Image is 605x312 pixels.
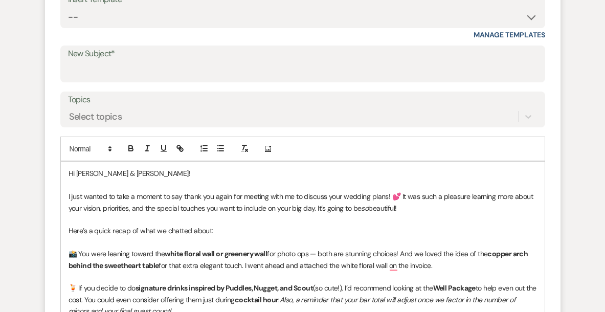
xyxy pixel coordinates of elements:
strong: Well Package [433,283,476,293]
div: Select topics [69,110,122,124]
span: Hi [PERSON_NAME] & [PERSON_NAME]! [69,169,191,178]
span: beautiful! [368,204,396,213]
strong: signature drinks inspired by Puddles, Nugget, and Scout [136,283,313,293]
span: to help even out the cost. You could even consider offering them just during [69,283,539,304]
em: so [361,204,368,213]
span: . [278,295,279,304]
p: 📸 You were leaning toward the [69,248,537,271]
strong: white floral wall or greenery wall [165,249,267,258]
span: for that extra elegant touch. I went ahead and attached the white floral wall on the invoice. [159,261,432,270]
label: New Subject* [68,47,537,61]
a: Manage Templates [474,30,545,39]
label: Topics [68,93,537,107]
span: I just wanted to take a moment to say thank you again for meeting with me to discuss your wedding... [69,192,535,212]
strong: cocktail hour [235,295,279,304]
span: (so cute!), I’d recommend looking at the [313,283,433,293]
span: for photo ops — both are stunning choices! And we loved the idea of the [267,249,487,258]
strong: copper arch behind the sweetheart table [69,249,529,270]
p: Here’s a quick recap of what we chatted about: [69,225,537,236]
